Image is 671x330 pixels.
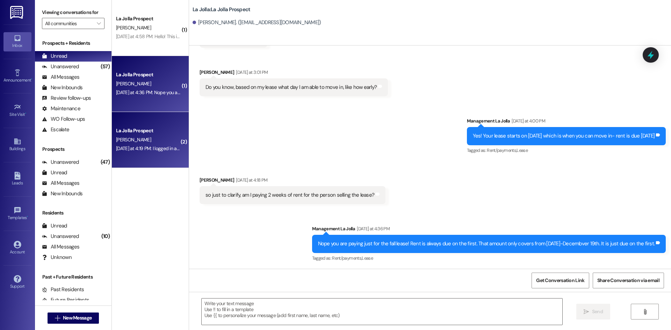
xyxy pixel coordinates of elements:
[100,231,111,242] div: (10)
[42,222,67,230] div: Unread
[42,296,89,304] div: Future Residents
[42,254,72,261] div: Unknown
[467,145,666,155] div: Tagged as:
[200,69,388,78] div: [PERSON_NAME]
[510,117,545,125] div: [DATE] at 4:00 PM
[312,225,666,235] div: Management La Jolla
[362,255,373,261] span: Lease
[35,40,111,47] div: Prospects + Residents
[42,233,79,240] div: Unanswered
[42,243,79,251] div: All Messages
[116,145,387,152] div: [DATE] at 4:19 PM: I logged in and made the payment. It at least shows that on my end let me know...
[42,286,84,293] div: Past Residents
[116,71,181,78] div: La Jolla Prospect
[3,101,31,120] a: Site Visit •
[116,33,409,40] div: [DATE] at 4:58 PM: Hello! This is [PERSON_NAME] mom-[PERSON_NAME] is currently on a mission; is i...
[27,214,28,219] span: •
[487,147,517,153] span: Rent/payments ,
[42,52,67,60] div: Unread
[42,169,67,176] div: Unread
[42,73,79,81] div: All Messages
[3,32,31,51] a: Inbox
[205,84,377,91] div: Do you know, based on my lease what day I am able to move in, like how early?
[116,15,181,22] div: La Jolla Prospect
[234,176,267,184] div: [DATE] at 4:18 PM
[97,21,101,26] i: 
[193,6,251,13] b: La Jolla: La Jolla Prospect
[31,77,32,82] span: •
[42,190,82,197] div: New Inbounds
[584,309,589,315] i: 
[642,309,648,315] i: 
[234,69,268,76] div: [DATE] at 3:01 PM
[99,61,111,72] div: (57)
[3,170,31,189] a: Leads
[593,273,664,288] button: Share Conversation via email
[42,105,80,112] div: Maintenance
[3,239,31,258] a: Account
[517,147,528,153] span: Lease
[42,94,91,102] div: Review follow-ups
[99,157,111,168] div: (47)
[3,204,31,223] a: Templates •
[3,273,31,292] a: Support
[193,19,321,26] div: [PERSON_NAME]. ([EMAIL_ADDRESS][DOMAIN_NAME])
[42,7,104,18] label: Viewing conversations for
[116,80,151,87] span: [PERSON_NAME]
[332,255,362,261] span: Rent/payments ,
[592,308,603,315] span: Send
[42,63,79,70] div: Unanswered
[116,24,151,31] span: [PERSON_NAME]
[473,132,655,140] div: Yes! Your lease starts on [DATE] which is when you can move in- rent is due [DATE]
[42,115,85,123] div: WO Follow-ups
[10,6,24,19] img: ResiDesk Logo
[116,127,181,134] div: La Jolla Prospect
[55,315,60,321] i: 
[42,126,69,133] div: Escalate
[42,84,82,91] div: New Inbounds
[597,277,659,284] span: Share Conversation via email
[536,277,584,284] span: Get Conversation Link
[35,209,111,217] div: Residents
[3,135,31,154] a: Buildings
[45,18,93,29] input: All communities
[312,253,666,263] div: Tagged as:
[63,314,92,322] span: New Message
[42,180,79,187] div: All Messages
[205,191,374,199] div: so just to clarify, am I paying 2 weeks of rent for the person selling the lease?
[42,159,79,166] div: Unanswered
[532,273,589,288] button: Get Conversation Link
[576,304,610,320] button: Send
[35,146,111,153] div: Prospects
[318,240,655,247] div: Nope you are paying just for the fall lease! Rent is always due on the first. That amount only co...
[48,313,99,324] button: New Message
[467,117,666,127] div: Management La Jolla
[200,176,385,186] div: [PERSON_NAME]
[35,273,111,281] div: Past + Future Residents
[116,136,151,143] span: [PERSON_NAME]
[355,225,390,232] div: [DATE] at 4:36 PM
[116,89,463,96] div: [DATE] at 4:36 PM: Nope you are paying just for the fall lease! Rent is always due on the first. ...
[25,111,26,116] span: •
